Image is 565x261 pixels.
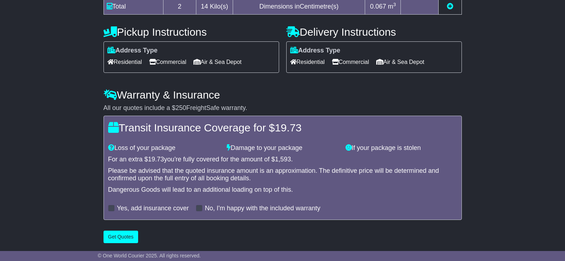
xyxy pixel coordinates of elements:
[107,47,158,55] label: Address Type
[98,253,201,259] span: © One World Courier 2025. All rights reserved.
[223,144,342,152] div: Damage to your package
[376,56,424,67] span: Air & Sea Depot
[290,56,325,67] span: Residential
[201,3,208,10] span: 14
[117,205,189,212] label: Yes, add insurance cover
[149,56,186,67] span: Commercial
[370,3,386,10] span: 0.067
[205,205,321,212] label: No, I'm happy with the included warranty
[108,167,457,182] div: Please be advised that the quoted insurance amount is an approximation. The definitive price will...
[275,156,291,163] span: 1,593
[286,26,462,38] h4: Delivery Instructions
[388,3,396,10] span: m
[108,156,457,164] div: For an extra $ you're fully covered for the amount of $ .
[108,122,457,134] h4: Transit Insurance Coverage for $
[393,2,396,7] sup: 3
[342,144,461,152] div: If your package is stolen
[104,104,462,112] div: All our quotes include a $ FreightSafe warranty.
[148,156,164,163] span: 19.73
[105,144,223,152] div: Loss of your package
[108,186,457,194] div: Dangerous Goods will lead to an additional loading on top of this.
[290,47,340,55] label: Address Type
[275,122,302,134] span: 19.73
[104,89,462,101] h4: Warranty & Insurance
[107,56,142,67] span: Residential
[104,26,279,38] h4: Pickup Instructions
[447,3,453,10] a: Add new item
[176,104,186,111] span: 250
[193,56,242,67] span: Air & Sea Depot
[332,56,369,67] span: Commercial
[104,231,138,243] button: Get Quotes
